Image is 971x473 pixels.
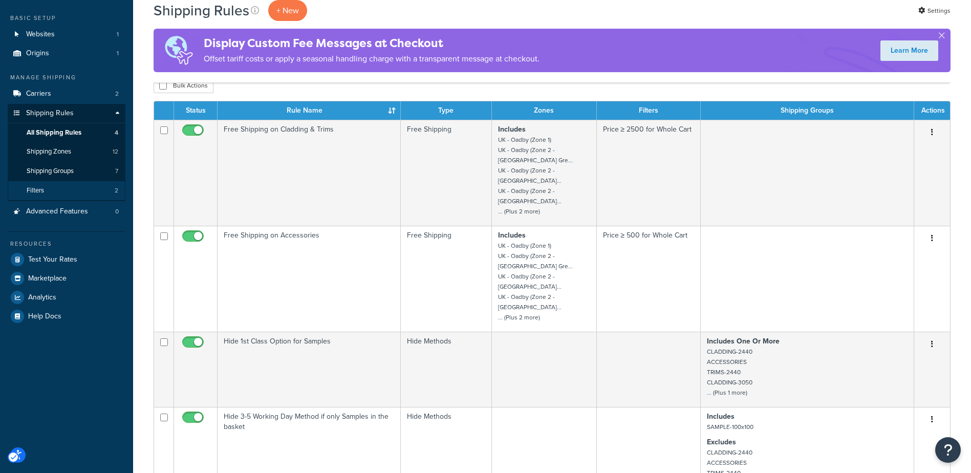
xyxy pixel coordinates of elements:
a: No Description [251,4,262,18]
td: Hide 1st Class Option for Samples [218,332,401,407]
strong: Excludes [707,437,736,447]
input: Bulk Actions [159,82,167,90]
a: Origins 1 [8,44,125,63]
div: Manage Shipping [8,73,125,82]
th: Rule Name : activate to sort column ascending [218,101,401,120]
small: UK - Oadby (Zone 1) UK - Oadby (Zone 2 - [GEOGRAPHIC_DATA] Gre... UK - Oadby (Zone 2 - [GEOGRAPHI... [498,135,573,216]
span: 0 [115,207,119,216]
a: All Shipping Rules 4 [8,123,125,142]
span: Advanced Features [26,207,88,216]
span: Shipping Groups [27,167,74,176]
a: Advanced Features 0 [8,202,125,221]
a: Shipping Rules [8,104,125,123]
span: All Shipping Rules [27,128,81,137]
span: 7 [115,167,118,176]
span: Websites [26,30,55,39]
button: Menu [925,124,939,141]
a: Settings [918,4,951,18]
th: Zones [492,101,597,120]
span: Test Your Rates [28,255,77,264]
span: Filters [27,186,44,195]
span: 1 [117,49,119,58]
th: Type [401,101,492,120]
span: 4 [115,128,118,137]
strong: Includes [498,230,526,241]
div: Resources [8,240,125,248]
a: Marketplace [8,269,125,288]
p: Offset tariff costs or apply a seasonal handling charge with a transparent message at checkout. [204,52,540,66]
th: Filters [597,101,701,120]
span: Analytics [28,293,56,302]
th: Status [174,101,218,120]
td: Free Shipping [401,226,492,332]
span: Shipping Zones [27,147,71,156]
span: Origins [26,49,49,58]
span: 1 [117,30,119,39]
td: Free Shipping on Accessories [218,226,401,332]
input: checkbox [160,232,168,240]
a: Websites 1 [8,25,125,44]
button: Menu [925,230,939,247]
h1: Shipping Rules [154,1,249,20]
span: 2 [115,90,119,98]
input: checkbox [160,126,168,134]
button: Open Resource Center [935,437,961,463]
small: CLADDING-2440 ACCESSORIES TRIMS-2440 CLADDING-3050 ... (Plus 1 more) [707,347,752,397]
strong: Includes [498,124,526,135]
a: Display custom fee messages at checkout [880,40,938,61]
span: Carriers [26,90,51,98]
button: Bulk ActionsBulk Actions [154,78,213,93]
th: Actions [914,101,950,120]
input: checkbox [160,338,168,346]
span: Marketplace [28,274,67,283]
strong: Includes One Or More [707,336,780,347]
a: Shipping Zones 12 [8,142,125,161]
span: 12 [113,147,118,156]
a: Carriers 2 [8,84,125,103]
th: Shipping Groups [701,101,914,120]
img: A light blue globe with a white airplane flying around it, set against a purple brushstroke backg... [154,29,204,72]
strong: Includes [707,411,735,422]
small: UK - Oadby (Zone 1) UK - Oadby (Zone 2 - [GEOGRAPHIC_DATA] Gre... UK - Oadby (Zone 2 - [GEOGRAPHI... [498,241,573,322]
a: Shipping Groups 7 [8,162,125,181]
td: Price ≥ 2500 for Whole Cart [597,120,701,226]
td: Free Shipping [401,120,492,226]
div: Basic Setup [8,14,125,23]
button: Menu [925,336,939,353]
td: Price ≥ 500 for Whole Cart [597,226,701,332]
input: checkbox [160,414,168,421]
a: Test Your Rates [8,250,125,269]
a: Analytics [8,288,125,307]
small: SAMPLE-100x100 [707,422,753,432]
td: Hide Methods [401,332,492,407]
h4: Display Custom Fee Messages at Checkout [204,35,540,52]
a: Filters 2 [8,181,125,200]
td: Free Shipping on Cladding & Trims [218,120,401,226]
span: 2 [115,186,118,195]
span: Help Docs [28,312,61,321]
button: Menu [925,412,939,428]
span: Shipping Rules [26,109,74,118]
a: Help Docs [8,307,125,326]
